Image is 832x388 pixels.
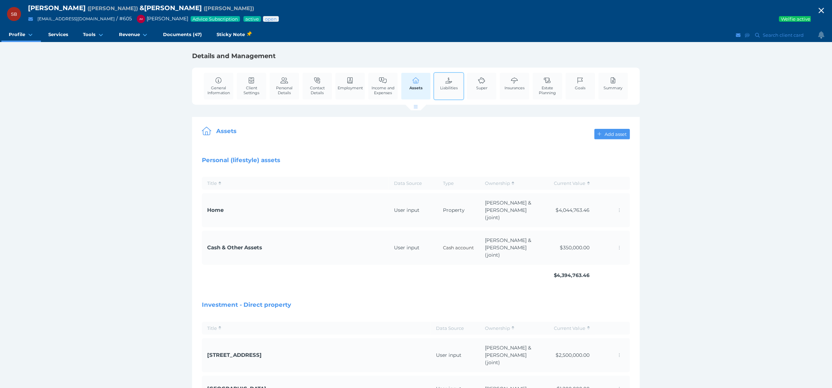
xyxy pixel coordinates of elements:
[602,73,625,94] a: Summary
[303,73,332,99] a: Contact Details
[368,73,398,99] a: Income and Expenses
[207,244,262,251] span: Cash & Other Assets
[781,16,811,22] span: Welfie active
[436,352,461,358] span: User input
[762,32,807,38] span: Search client card
[438,177,480,190] th: Type
[546,177,595,190] th: Current Value
[140,4,202,12] span: & [PERSON_NAME]
[139,18,143,21] span: JM
[163,32,202,37] span: Documents (47)
[476,85,487,90] span: Super
[204,73,233,99] a: General Information
[556,352,590,358] span: $2,500,000.00
[202,157,280,164] span: Personal (lifestyle) assets
[403,85,429,90] span: Assets
[217,127,237,134] span: Assets
[370,85,396,95] span: Income and Expenses
[556,207,590,213] span: $4,044,763.46
[752,31,808,40] button: Search client card
[41,28,76,42] a: Services
[202,322,431,335] th: Title
[438,231,480,265] td: Cash account
[735,31,742,40] button: Email
[7,7,21,21] div: Stephen Bertolini
[11,12,17,17] span: SB
[207,352,262,358] span: [STREET_ADDRESS]
[87,5,138,12] span: Preferred name
[485,345,531,366] span: [PERSON_NAME] & [PERSON_NAME] (joint)
[83,32,96,37] span: Tools
[239,85,265,95] span: Client Settings
[265,16,277,22] span: Advice status: Review not yet booked in
[480,177,546,190] th: Ownership
[554,272,590,278] span: $4,394,763.46
[202,177,389,190] th: Title
[119,32,140,37] span: Revenue
[237,73,266,99] a: Client Settings
[156,28,209,42] a: Documents (47)
[573,73,587,94] a: Goals
[48,32,68,37] span: Services
[338,85,363,90] span: Employment
[603,131,630,137] span: Add asset
[474,73,489,94] a: Super
[440,85,458,90] span: Liabilities
[207,207,224,213] span: Home
[438,73,459,94] a: Liabilities
[431,322,480,335] th: Data Source
[217,31,251,38] span: Sticky Note
[137,15,145,23] div: Jonathon Martino
[594,129,630,139] button: Add asset
[272,85,297,95] span: Personal Details
[192,52,640,60] h1: Details and Management
[112,28,156,42] a: Revenue
[116,15,132,22] span: / # 605
[26,15,35,23] button: Email
[546,322,595,335] th: Current Value
[192,16,239,22] span: Advice Subscription
[401,73,431,99] a: Assets
[533,73,562,99] a: Estate Planning
[336,73,365,94] a: Employment
[485,237,531,258] span: [PERSON_NAME] & [PERSON_NAME] (joint)
[394,207,419,213] span: User input
[245,16,260,22] span: Service package status: Active service agreement in place
[204,5,254,12] span: Preferred name
[9,32,25,37] span: Profile
[37,16,115,21] a: [EMAIL_ADDRESS][DOMAIN_NAME]
[744,31,751,40] button: SMS
[1,28,41,42] a: Profile
[394,244,419,251] span: User input
[270,73,299,99] a: Personal Details
[304,85,330,95] span: Contact Details
[535,85,560,95] span: Estate Planning
[505,85,525,90] span: Insurances
[485,200,531,221] span: [PERSON_NAME] & [PERSON_NAME] (joint)
[480,322,546,335] th: Ownership
[28,4,86,12] span: [PERSON_NAME]
[604,85,623,90] span: Summary
[503,73,527,94] a: Insurances
[575,85,586,90] span: Goals
[133,15,188,22] span: [PERSON_NAME]
[389,177,438,190] th: Data Source
[443,207,465,213] span: Property
[206,85,232,95] span: General Information
[560,244,590,251] span: $350,000.00
[202,302,291,309] span: Investment - Direct property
